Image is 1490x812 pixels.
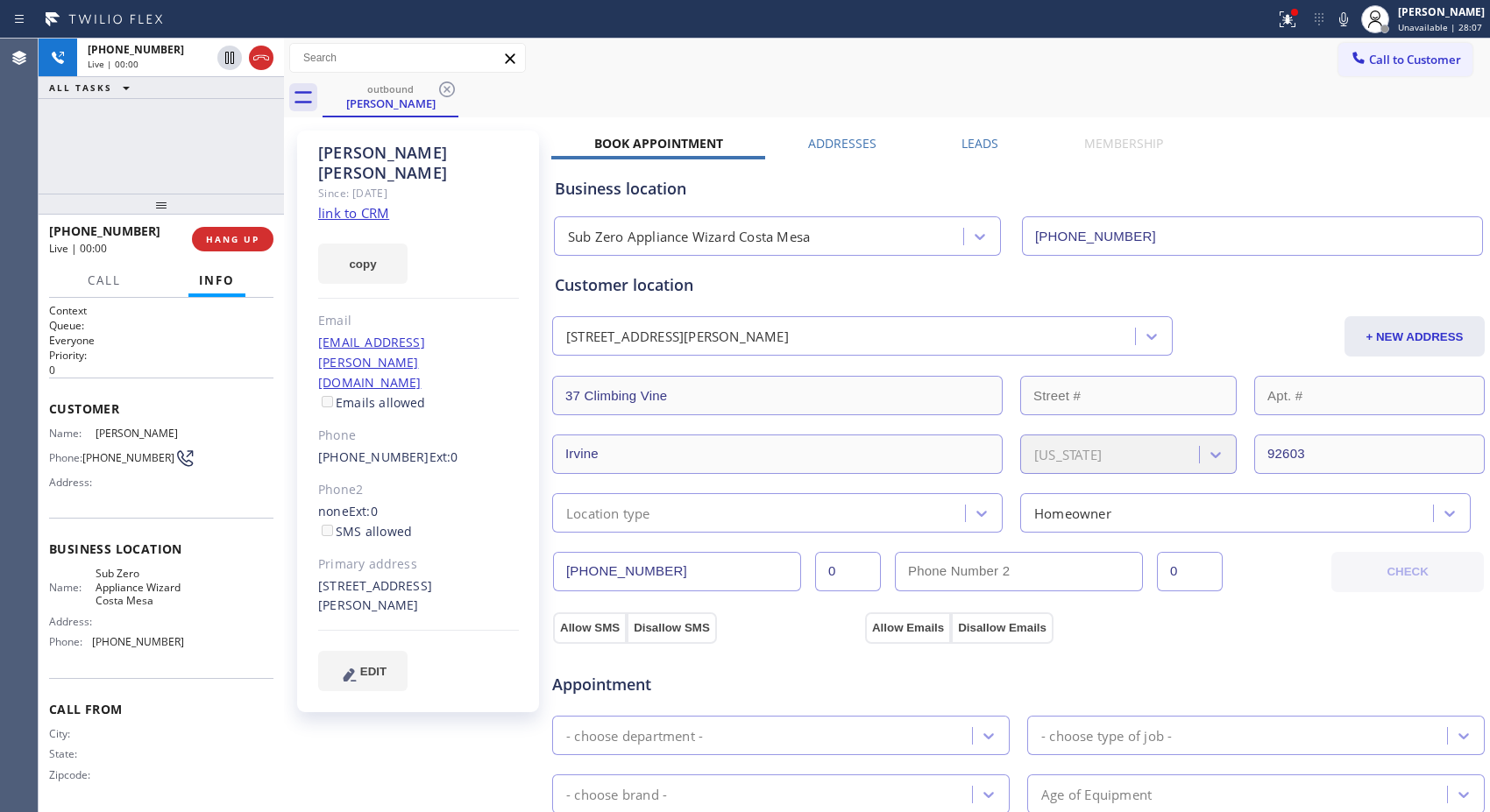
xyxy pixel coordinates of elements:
[324,82,457,95] div: outbound
[49,81,112,94] span: ALL TASKS
[49,303,273,318] h1: Context
[566,327,789,347] div: [STREET_ADDRESS][PERSON_NAME]
[318,480,519,500] div: Phone2
[249,46,273,70] button: Hang up
[49,581,96,594] span: Name:
[96,567,183,607] span: Sub Zero Appliance Wizard Costa Mesa
[49,222,160,239] span: [PHONE_NUMBER]
[49,768,96,781] span: Zipcode:
[1254,434,1485,474] input: ZIP
[318,183,519,203] div: Since: [DATE]
[92,635,184,648] span: [PHONE_NUMBER]
[1157,552,1223,591] input: Ext. 2
[318,448,429,465] a: [PHONE_NUMBER]
[552,673,861,696] span: Appointment
[96,427,183,440] span: [PERSON_NAME]
[318,502,519,542] div: none
[199,272,235,288] span: Info
[324,78,457,116] div: Steve Keith
[49,333,273,348] p: Everyone
[318,576,519,617] div: [STREET_ADDRESS][PERSON_NAME]
[1041,725,1172,745] div: - choose type of job -
[1398,21,1482,33] span: Unavailable | 28:07
[49,318,273,333] h2: Queue:
[555,177,1482,201] div: Business location
[49,451,82,464] span: Phone:
[1398,4,1485,19] div: [PERSON_NAME]
[318,244,408,284] button: copy
[552,376,1003,415] input: Address
[552,434,1003,474] input: City
[566,784,667,804] div: - choose brand -
[1331,552,1484,592] button: CHECK
[568,227,810,247] div: Sub Zero Appliance Wizard Costa Mesa
[77,264,131,298] button: Call
[318,334,425,391] a: [EMAIL_ADDRESS][PERSON_NAME][DOMAIN_NAME]
[49,615,96,628] span: Address:
[39,77,147,98] button: ALL TASKS
[553,612,627,644] button: Allow SMS
[49,427,96,440] span: Name:
[553,552,801,591] input: Phone Number
[1034,503,1111,523] div: Homeowner
[318,311,519,331] div: Email
[1084,135,1163,152] label: Membership
[1022,216,1483,256] input: Phone Number
[808,135,876,152] label: Addresses
[360,665,387,678] span: EDIT
[865,612,951,644] button: Allow Emails
[88,272,121,288] span: Call
[82,451,174,464] span: [PHONE_NUMBER]
[49,727,96,740] span: City:
[895,552,1143,591] input: Phone Number 2
[88,58,138,70] span: Live | 00:00
[49,635,92,648] span: Phone:
[566,503,650,523] div: Location type
[49,241,107,256] span: Live | 00:00
[318,651,408,691] button: EDIT
[49,400,273,417] span: Customer
[49,363,273,378] p: 0
[49,348,273,363] h2: Priority:
[49,747,96,760] span: State:
[49,540,273,557] span: Business location
[815,552,881,591] input: Ext.
[1020,376,1237,415] input: Street #
[318,204,389,222] a: link to CRM
[324,95,457,111] div: [PERSON_NAME]
[961,135,998,152] label: Leads
[206,233,259,245] span: HANG UP
[1338,43,1472,76] button: Call to Customer
[49,476,96,489] span: Address:
[951,612,1054,644] button: Disallow Emails
[1369,52,1461,67] span: Call to Customer
[318,426,519,446] div: Phone
[627,612,717,644] button: Disallow SMS
[318,143,519,183] div: [PERSON_NAME] [PERSON_NAME]
[555,273,1482,297] div: Customer location
[1041,784,1152,804] div: Age of Equipment
[349,503,378,519] span: Ext: 0
[566,725,703,745] div: - choose department -
[1331,7,1356,32] button: Mute
[217,46,242,70] button: Hold Customer
[322,396,333,407] input: Emails allowed
[322,525,333,536] input: SMS allowed
[88,42,184,57] span: [PHONE_NUMBER]
[318,554,519,575] div: Primary address
[1254,376,1485,415] input: Apt. #
[290,44,525,72] input: Search
[49,701,273,717] span: Call From
[429,448,458,465] span: Ext: 0
[318,523,412,540] label: SMS allowed
[188,264,245,298] button: Info
[192,227,273,251] button: HANG UP
[594,135,723,152] label: Book Appointment
[1345,316,1485,357] button: + NEW ADDRESS
[318,394,426,411] label: Emails allowed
